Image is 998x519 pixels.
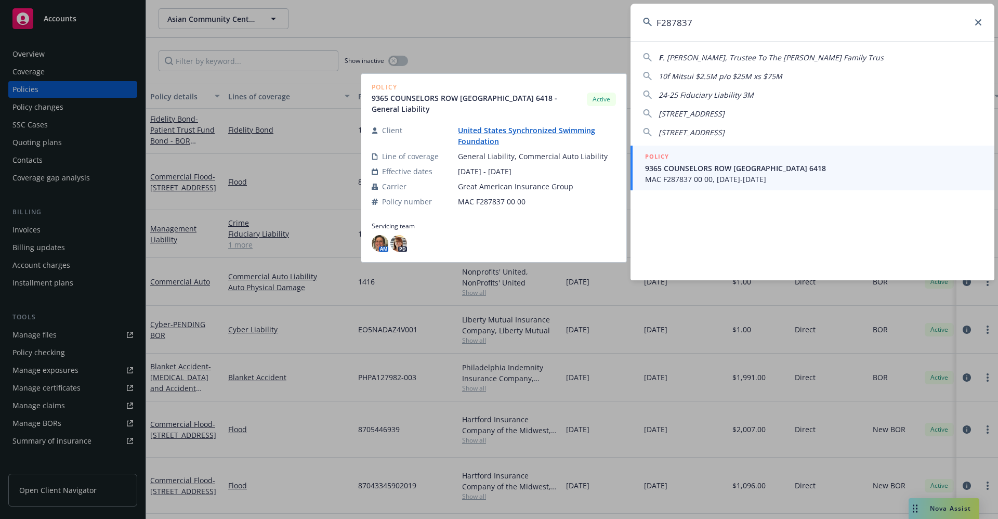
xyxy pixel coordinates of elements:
[659,90,754,100] span: 24-25 Fiduciary Liability 3M
[659,127,725,137] span: [STREET_ADDRESS]
[663,53,884,62] span: . [PERSON_NAME], Trustee To The [PERSON_NAME] Family Trus
[631,4,994,41] input: Search...
[631,146,994,190] a: POLICY9365 COUNSELORS ROW [GEOGRAPHIC_DATA] 6418MAC F287837 00 00, [DATE]-[DATE]
[645,151,669,162] h5: POLICY
[645,163,982,174] span: 9365 COUNSELORS ROW [GEOGRAPHIC_DATA] 6418
[659,71,782,81] span: 10f Mitsui $2.5M p/o $25M xs $75M
[659,53,663,62] span: F
[645,174,982,185] span: MAC F287837 00 00, [DATE]-[DATE]
[659,109,725,119] span: [STREET_ADDRESS]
